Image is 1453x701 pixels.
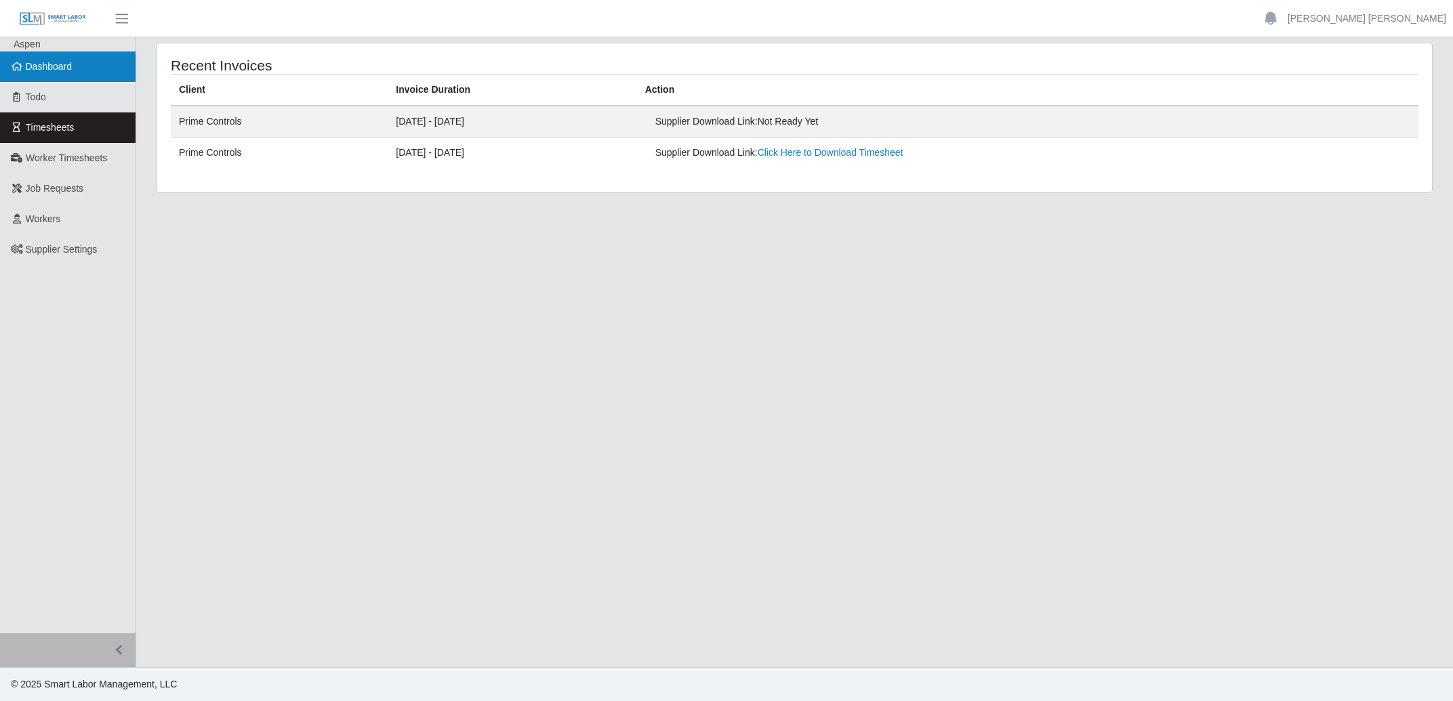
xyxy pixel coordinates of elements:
span: © 2025 Smart Labor Management, LLC [11,679,177,689]
a: Click Here to Download Timesheet [758,147,903,158]
span: Job Requests [26,183,84,194]
span: Supplier Settings [26,244,98,255]
div: Supplier Download Link: [655,146,1145,160]
span: Todo [26,91,46,102]
th: Client [171,75,388,106]
a: [PERSON_NAME] [PERSON_NAME] [1288,12,1446,26]
h4: Recent Invoices [171,57,679,74]
th: Action [637,75,1418,106]
span: Workers [26,213,61,224]
td: [DATE] - [DATE] [388,106,636,137]
td: Prime Controls [171,137,388,169]
img: SLM Logo [19,12,87,26]
span: Not Ready Yet [758,116,819,127]
span: Worker Timesheets [26,152,107,163]
th: Invoice Duration [388,75,636,106]
td: Prime Controls [171,106,388,137]
td: [DATE] - [DATE] [388,137,636,169]
div: Supplier Download Link: [655,114,1145,129]
span: Timesheets [26,122,75,133]
span: Aspen [14,39,41,49]
span: Dashboard [26,61,73,72]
